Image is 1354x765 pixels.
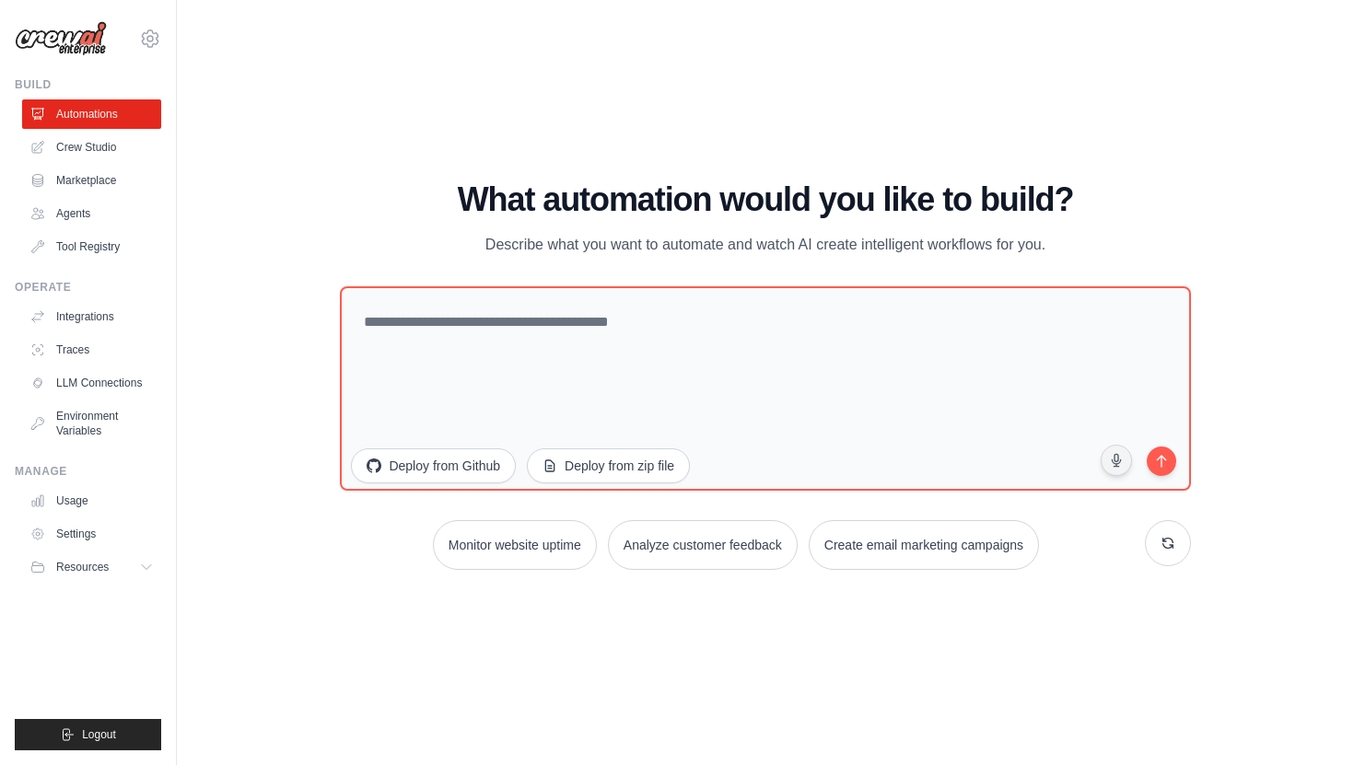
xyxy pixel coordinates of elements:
a: Agents [22,199,161,228]
div: Manage [15,464,161,479]
div: Build [15,77,161,92]
button: Analyze customer feedback [608,520,798,570]
img: Logo [15,21,107,56]
a: Settings [22,519,161,549]
button: Deploy from Github [351,448,516,483]
h1: What automation would you like to build? [340,181,1190,218]
a: Traces [22,335,161,365]
button: Logout [15,719,161,750]
a: Crew Studio [22,133,161,162]
button: Resources [22,552,161,582]
a: LLM Connections [22,368,161,398]
iframe: Chat Widget [1262,677,1354,765]
span: Resources [56,560,109,574]
button: Create email marketing campaigns [809,520,1039,570]
button: Monitor website uptime [433,520,597,570]
a: Marketplace [22,166,161,195]
div: Operate [15,280,161,295]
p: Describe what you want to automate and watch AI create intelligent workflows for you. [456,233,1075,257]
button: Deploy from zip file [527,448,690,483]
a: Tool Registry [22,232,161,261]
span: Logout [82,727,116,742]
a: Environment Variables [22,401,161,446]
a: Integrations [22,302,161,331]
a: Usage [22,486,161,516]
a: Automations [22,99,161,129]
